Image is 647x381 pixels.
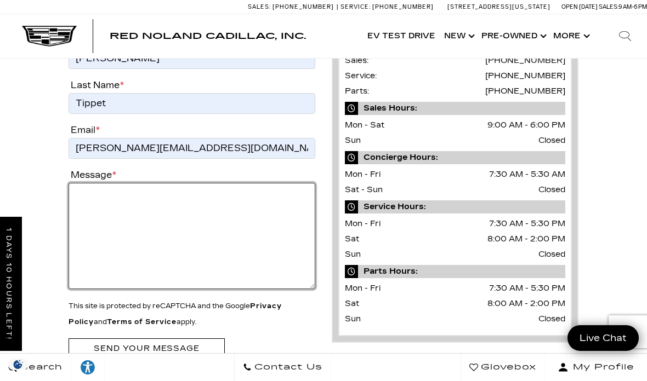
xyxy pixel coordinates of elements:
[69,125,100,135] label: Email
[477,14,549,58] a: Pre-Owned
[345,200,565,213] span: Service Hours:
[5,359,31,370] section: Click to Open Cookie Consent Modal
[485,71,565,80] a: [PHONE_NUMBER]
[603,14,647,58] div: Search
[110,32,306,41] a: Red Noland Cadillac, Inc.
[17,360,63,375] span: Search
[567,325,639,351] a: Live Chat
[69,80,124,90] label: Last Name
[345,299,359,308] span: Sat
[538,311,565,327] span: Closed
[252,360,322,375] span: Contact Us
[71,354,105,381] a: Explore your accessibility options
[487,296,565,311] span: 8:00 AM - 2:00 PM
[345,102,565,115] span: Sales Hours:
[234,354,331,381] a: Contact Us
[363,14,440,58] a: EV Test Drive
[345,234,359,244] span: Sat
[345,250,361,259] span: Sun
[489,167,565,182] span: 7:30 AM - 5:30 AM
[69,170,116,180] label: Message
[485,56,565,65] a: [PHONE_NUMBER]
[71,359,104,376] div: Explore your accessibility options
[489,281,565,296] span: 7:30 AM - 5:30 PM
[440,14,477,58] a: New
[340,3,371,10] span: Service:
[345,219,381,228] span: Mon - Fri
[461,354,545,381] a: Glovebox
[248,3,271,10] span: Sales:
[447,3,550,10] a: [STREET_ADDRESS][US_STATE]
[69,302,282,326] small: This site is protected by reCAPTCHA and the Google and apply.
[538,247,565,262] span: Closed
[22,26,77,47] img: Cadillac Dark Logo with Cadillac White Text
[345,265,565,278] span: Parts Hours:
[487,118,565,133] span: 9:00 AM - 6:00 PM
[345,120,384,130] span: Mon - Sat
[478,360,536,375] span: Glovebox
[487,232,565,247] span: 8:00 AM - 2:00 PM
[273,3,334,10] span: [PHONE_NUMBER]
[545,354,647,381] button: Open user profile menu
[345,185,383,194] span: Sat - Sun
[372,3,434,10] span: [PHONE_NUMBER]
[599,3,618,10] span: Sales:
[69,138,315,159] input: Email*
[549,14,592,58] button: More
[489,216,565,232] span: 7:30 AM - 5:30 PM
[561,3,598,10] span: Open [DATE]
[345,86,369,96] span: Parts:
[538,182,565,198] span: Closed
[485,86,565,96] a: [PHONE_NUMBER]
[107,318,177,326] a: Terms of Service
[345,71,377,80] span: Service:
[345,284,381,293] span: Mon - Fri
[345,170,381,179] span: Mon - Fri
[345,151,565,164] span: Concierge Hours:
[110,31,306,41] span: Red Noland Cadillac, Inc.
[69,338,225,359] input: Send your message
[538,133,565,148] span: Closed
[569,360,634,375] span: My Profile
[345,136,361,145] span: Sun
[69,93,315,114] input: Last Name*
[69,48,315,69] input: First Name*
[69,33,315,364] form: Contact Us
[5,359,31,370] img: Opt-Out Icon
[345,56,368,65] span: Sales:
[69,183,315,289] textarea: Message*
[574,332,632,344] span: Live Chat
[345,314,361,324] span: Sun
[618,3,647,10] span: 9 AM-6 PM
[337,4,436,10] a: Service: [PHONE_NUMBER]
[248,4,337,10] a: Sales: [PHONE_NUMBER]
